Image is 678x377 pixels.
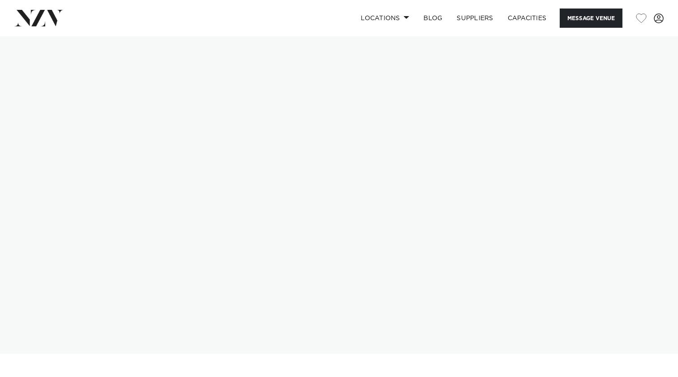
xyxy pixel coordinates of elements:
[501,9,554,28] a: Capacities
[449,9,500,28] a: SUPPLIERS
[416,9,449,28] a: BLOG
[14,10,63,26] img: nzv-logo.png
[560,9,622,28] button: Message Venue
[354,9,416,28] a: Locations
